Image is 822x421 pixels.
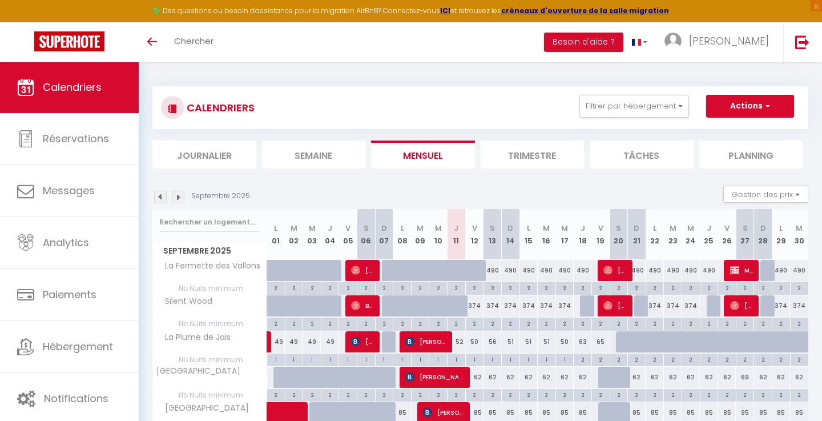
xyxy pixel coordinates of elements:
a: ... [PERSON_NAME] [656,22,783,62]
div: 2 [285,282,303,293]
abbr: L [653,223,656,234]
img: ... [664,33,682,50]
a: créneaux d'ouverture de la salle migration [501,6,669,15]
span: [PERSON_NAME] [603,295,627,316]
div: 490 [574,260,592,281]
div: 490 [772,260,791,281]
div: 62 [754,367,772,388]
div: 2 [772,318,790,328]
th: 12 [465,209,483,260]
div: 2 [321,282,339,293]
abbr: M [291,223,297,234]
div: 2 [393,282,411,293]
div: 490 [538,260,556,281]
div: 374 [790,295,808,316]
th: 28 [754,209,772,260]
div: 2 [412,282,429,293]
div: 2 [791,318,808,328]
div: 2 [646,389,664,400]
th: 02 [285,209,303,260]
th: 13 [483,209,502,260]
div: 2 [267,318,285,328]
div: 50 [465,331,483,352]
div: 2 [574,389,591,400]
abbr: J [328,223,332,234]
div: 2 [520,389,538,400]
div: 2 [700,318,718,328]
div: 1 [357,354,375,364]
th: 09 [411,209,429,260]
div: 2 [736,354,754,364]
span: [PERSON_NAME] [351,331,374,352]
img: Super Booking [34,31,104,51]
abbr: M [687,223,694,234]
div: 62 [519,367,538,388]
div: 374 [664,295,682,316]
abbr: M [435,223,442,234]
span: [PERSON_NAME] [603,259,627,281]
div: 2 [448,282,465,293]
div: 2 [267,282,285,293]
div: 2 [628,282,646,293]
span: [PERSON_NAME] [405,331,446,352]
div: 2 [303,318,321,328]
div: 1 [502,354,519,364]
span: [PERSON_NAME] [730,295,753,316]
div: 2 [357,389,375,400]
div: 51 [501,331,519,352]
div: 374 [538,295,556,316]
div: 2 [502,318,519,328]
span: Notifications [44,391,108,406]
div: 2 [592,354,610,364]
div: 2 [321,318,339,328]
th: 21 [628,209,646,260]
div: 2 [321,389,339,400]
div: 2 [285,318,303,328]
div: 1 [466,354,483,364]
div: 490 [519,260,538,281]
abbr: V [472,223,477,234]
span: Michel Intering [730,259,753,281]
abbr: M [543,223,550,234]
span: Calendriers [43,80,102,94]
div: 1 [483,354,501,364]
span: La Plume de Jais [155,331,233,344]
div: 374 [555,295,574,316]
abbr: D [760,223,766,234]
img: logout [795,35,809,49]
div: 62 [555,367,574,388]
abbr: L [274,223,277,234]
div: 2 [429,318,447,328]
th: 11 [448,209,466,260]
div: 2 [610,389,628,400]
div: 2 [574,354,591,364]
div: 2 [646,282,664,293]
div: 1 [412,354,429,364]
abbr: L [779,223,783,234]
div: 62 [682,367,700,388]
div: 62 [772,367,791,388]
div: 2 [502,282,519,293]
div: 52 [448,331,466,352]
div: 2 [339,318,357,328]
abbr: M [417,223,424,234]
div: 1 [267,354,285,364]
th: 01 [267,209,285,260]
div: 2 [339,282,357,293]
th: 30 [790,209,808,260]
div: 2 [700,389,718,400]
div: 2 [628,389,646,400]
div: 62 [574,367,592,388]
div: 63 [574,331,592,352]
abbr: V [345,223,350,234]
div: 2 [376,318,393,328]
abbr: D [634,223,639,234]
div: 2 [682,318,700,328]
div: 50 [555,331,574,352]
div: 2 [772,282,790,293]
div: 374 [682,295,700,316]
div: 62 [646,367,664,388]
div: 2 [538,389,555,400]
abbr: J [581,223,585,234]
div: 2 [736,282,754,293]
